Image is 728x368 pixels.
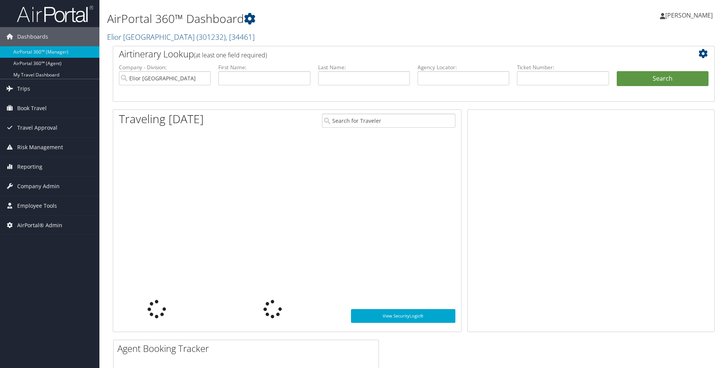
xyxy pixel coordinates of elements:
[17,99,47,118] span: Book Travel
[351,309,455,323] a: View SecurityLogic®
[107,32,255,42] a: Elior [GEOGRAPHIC_DATA]
[17,79,30,98] span: Trips
[226,32,255,42] span: , [ 34461 ]
[418,64,509,71] label: Agency Locator:
[117,342,379,355] h2: Agent Booking Tracker
[119,111,204,127] h1: Traveling [DATE]
[17,27,48,46] span: Dashboards
[17,5,93,23] img: airportal-logo.png
[218,64,310,71] label: First Name:
[17,138,63,157] span: Risk Management
[119,47,658,60] h2: Airtinerary Lookup
[517,64,609,71] label: Ticket Number:
[107,11,516,27] h1: AirPortal 360™ Dashboard
[17,118,57,137] span: Travel Approval
[17,196,57,215] span: Employee Tools
[660,4,720,27] a: [PERSON_NAME]
[197,32,226,42] span: ( 301232 )
[318,64,410,71] label: Last Name:
[194,51,267,59] span: (at least one field required)
[119,64,211,71] label: Company - Division:
[17,177,60,196] span: Company Admin
[17,216,62,235] span: AirPortal® Admin
[617,71,708,86] button: Search
[665,11,713,20] span: [PERSON_NAME]
[322,114,455,128] input: Search for Traveler
[17,157,42,176] span: Reporting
